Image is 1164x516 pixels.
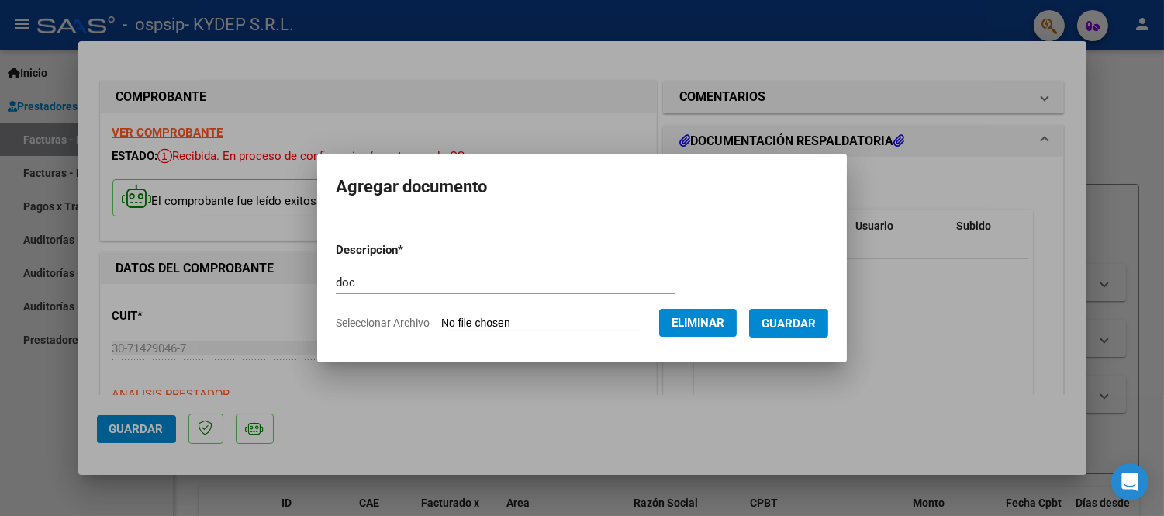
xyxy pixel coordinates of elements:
div: Open Intercom Messenger [1111,463,1148,500]
p: Descripcion [336,241,484,259]
button: Eliminar [659,309,737,337]
h2: Agregar documento [336,172,828,202]
button: Guardar [749,309,828,338]
span: Seleccionar Archivo [336,317,430,329]
span: Guardar [762,317,816,331]
span: Eliminar [672,316,724,330]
